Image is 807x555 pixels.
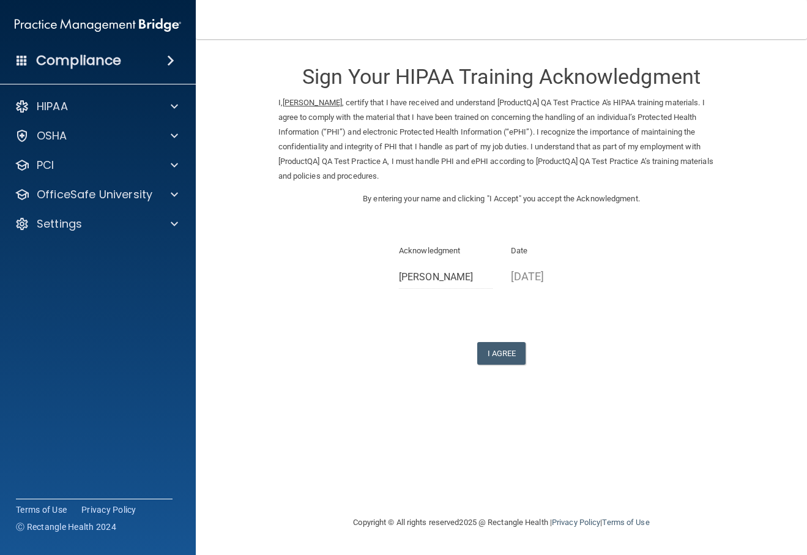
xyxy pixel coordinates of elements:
[602,518,649,527] a: Terms of Use
[283,98,342,107] ins: [PERSON_NAME]
[37,158,54,173] p: PCI
[81,504,136,516] a: Privacy Policy
[16,504,67,516] a: Terms of Use
[37,99,68,114] p: HIPAA
[15,158,178,173] a: PCI
[552,518,600,527] a: Privacy Policy
[37,217,82,231] p: Settings
[36,52,121,69] h4: Compliance
[477,342,526,365] button: I Agree
[15,129,178,143] a: OSHA
[15,13,181,37] img: PMB logo
[15,217,178,231] a: Settings
[15,187,178,202] a: OfficeSafe University
[37,187,152,202] p: OfficeSafe University
[278,503,725,542] div: Copyright © All rights reserved 2025 @ Rectangle Health | |
[278,65,725,88] h3: Sign Your HIPAA Training Acknowledgment
[399,266,493,289] input: Full Name
[399,244,493,258] p: Acknowledgment
[16,521,116,533] span: Ⓒ Rectangle Health 2024
[278,192,725,206] p: By entering your name and clicking "I Accept" you accept the Acknowledgment.
[511,266,604,286] p: [DATE]
[278,95,725,184] p: I, , certify that I have received and understand [ProductQA] QA Test Practice A's HIPAA training ...
[511,244,604,258] p: Date
[37,129,67,143] p: OSHA
[15,99,178,114] a: HIPAA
